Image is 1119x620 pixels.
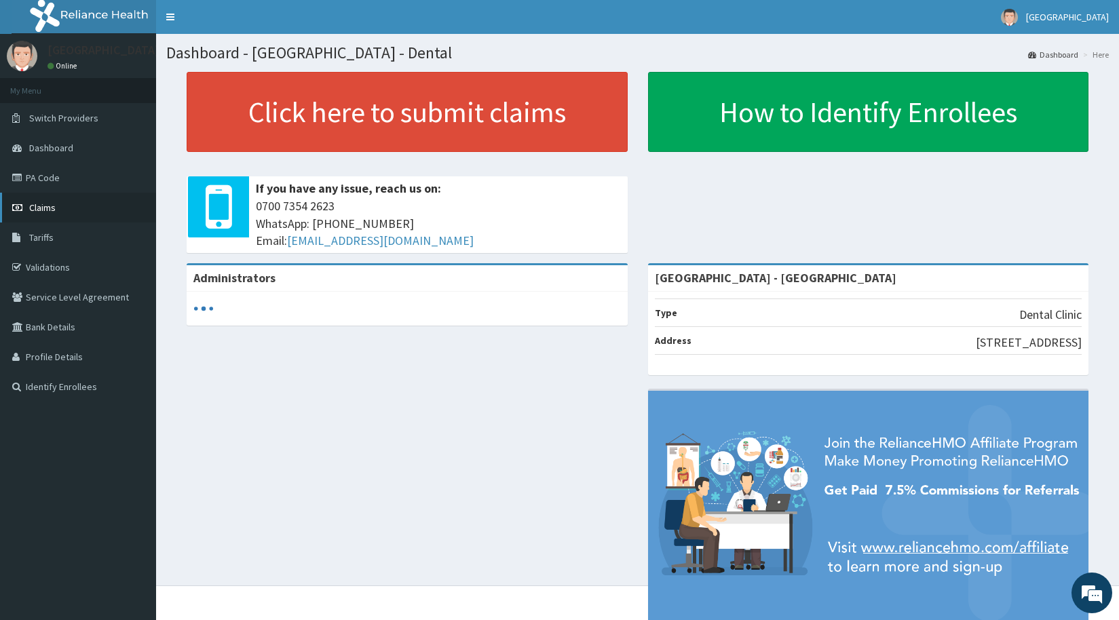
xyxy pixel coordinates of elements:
[976,334,1082,351] p: [STREET_ADDRESS]
[1001,9,1018,26] img: User Image
[1026,11,1109,23] span: [GEOGRAPHIC_DATA]
[48,61,80,71] a: Online
[287,233,474,248] a: [EMAIL_ADDRESS][DOMAIN_NAME]
[1080,49,1109,60] li: Here
[256,197,621,250] span: 0700 7354 2623 WhatsApp: [PHONE_NUMBER] Email:
[1019,306,1082,324] p: Dental Clinic
[166,44,1109,62] h1: Dashboard - [GEOGRAPHIC_DATA] - Dental
[193,270,276,286] b: Administrators
[48,44,159,56] p: [GEOGRAPHIC_DATA]
[256,180,441,196] b: If you have any issue, reach us on:
[655,307,677,319] b: Type
[29,142,73,154] span: Dashboard
[655,270,896,286] strong: [GEOGRAPHIC_DATA] - [GEOGRAPHIC_DATA]
[655,334,691,347] b: Address
[29,201,56,214] span: Claims
[29,112,98,124] span: Switch Providers
[29,231,54,244] span: Tariffs
[1028,49,1078,60] a: Dashboard
[193,298,214,319] svg: audio-loading
[7,41,37,71] img: User Image
[648,72,1089,152] a: How to Identify Enrollees
[187,72,628,152] a: Click here to submit claims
